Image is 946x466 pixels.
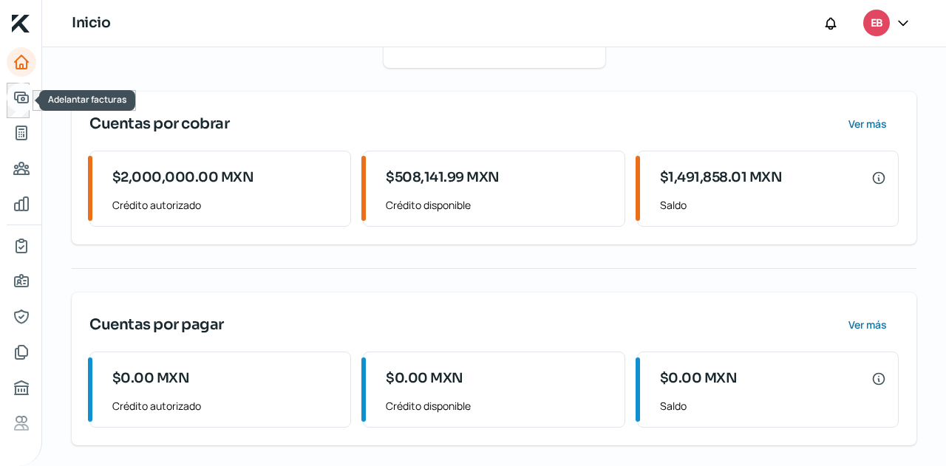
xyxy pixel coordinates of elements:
[660,369,738,388] span: $0.00 MXN
[7,408,36,438] a: Referencias
[112,196,338,214] span: Crédito autorizado
[89,314,224,336] span: Cuentas por pagar
[72,13,110,34] h1: Inicio
[89,113,229,135] span: Cuentas por cobrar
[7,189,36,219] a: Mis finanzas
[386,196,612,214] span: Crédito disponible
[112,369,190,388] span: $0.00 MXN
[7,337,36,367] a: Documentos
[848,320,887,330] span: Ver más
[386,369,463,388] span: $0.00 MXN
[836,109,899,139] button: Ver más
[7,302,36,332] a: Representantes
[7,47,36,77] a: Inicio
[836,310,899,340] button: Ver más
[660,196,886,214] span: Saldo
[386,168,500,188] span: $508,141.99 MXN
[871,15,882,32] span: EB
[7,154,36,183] a: Pago a proveedores
[7,118,36,148] a: Tus créditos
[7,83,36,112] a: Adelantar facturas
[48,93,126,106] span: Adelantar facturas
[660,168,783,188] span: $1,491,858.01 MXN
[112,168,254,188] span: $2,000,000.00 MXN
[7,231,36,261] a: Mi contrato
[112,397,338,415] span: Crédito autorizado
[386,397,612,415] span: Crédito disponible
[7,373,36,402] a: Buró de crédito
[660,397,886,415] span: Saldo
[848,119,887,129] span: Ver más
[7,267,36,296] a: Información general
